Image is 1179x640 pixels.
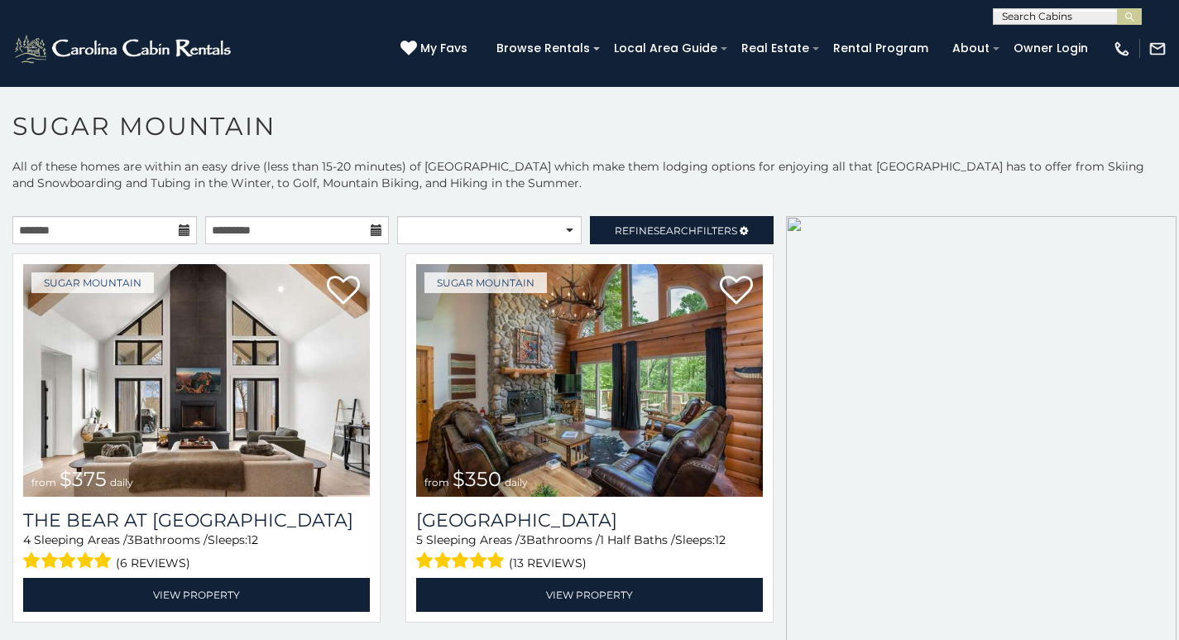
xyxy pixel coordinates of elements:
a: [GEOGRAPHIC_DATA] [416,509,763,532]
span: 4 [23,532,31,547]
a: Sugar Mountain [424,272,547,293]
img: 1714398141_thumbnail.jpeg [416,264,763,497]
h3: Grouse Moor Lodge [416,509,763,532]
a: Rental Program [825,36,937,61]
div: Sleeping Areas / Bathrooms / Sleeps: [416,532,763,574]
span: daily [110,476,133,488]
span: from [31,476,56,488]
a: Browse Rentals [488,36,598,61]
span: Refine Filters [615,224,737,237]
a: Add to favorites [720,274,753,309]
div: Sleeping Areas / Bathrooms / Sleeps: [23,532,370,574]
span: (6 reviews) [116,552,190,574]
span: 1 Half Baths / [600,532,675,547]
a: View Property [416,578,763,612]
span: $350 [453,467,501,491]
a: Sugar Mountain [31,272,154,293]
span: daily [505,476,528,488]
img: mail-regular-white.png [1148,40,1167,58]
a: View Property [23,578,370,612]
span: My Favs [420,40,467,57]
span: from [424,476,449,488]
span: 5 [416,532,423,547]
span: 12 [247,532,258,547]
a: The Bear At [GEOGRAPHIC_DATA] [23,509,370,532]
a: Owner Login [1005,36,1096,61]
a: About [944,36,998,61]
span: 12 [715,532,726,547]
span: Search [654,224,697,237]
a: Add to favorites [327,274,360,309]
h3: The Bear At Sugar Mountain [23,509,370,532]
a: from $350 daily [416,264,763,497]
img: White-1-2.png [12,32,236,65]
a: Local Area Guide [606,36,726,61]
img: 1714387646_thumbnail.jpeg [23,264,370,497]
span: (13 reviews) [509,552,587,574]
span: 3 [520,532,526,547]
img: phone-regular-white.png [1113,40,1131,58]
span: 3 [127,532,134,547]
a: My Favs [400,40,472,58]
a: Real Estate [733,36,817,61]
span: $375 [60,467,107,491]
a: from $375 daily [23,264,370,497]
a: RefineSearchFilters [590,216,774,244]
